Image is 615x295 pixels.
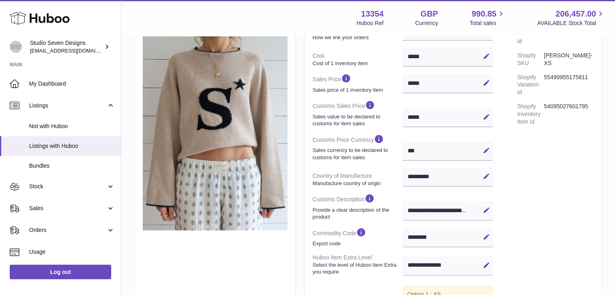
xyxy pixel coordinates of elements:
span: My Dashboard [29,80,115,88]
span: [EMAIL_ADDRESS][DOMAIN_NAME] [30,47,119,54]
dt: Customs Description [313,190,403,223]
dt: Shopify Variation Id [517,70,544,100]
span: AVAILABLE Stock Total [537,19,605,27]
dt: Shopify Inventory Item Id [517,99,544,129]
dd: [PERSON_NAME]-XS [544,48,594,70]
span: Listings [29,102,106,110]
dd: 55499955175811 [544,70,594,100]
strong: Manufacture country of origin [313,180,401,187]
dt: Shopify SKU [517,48,544,70]
span: Not with Huboo [29,122,115,130]
a: 206,457.00 AVAILABLE Stock Total [537,8,605,27]
a: Log out [10,265,111,279]
span: Orders [29,226,106,234]
strong: Cost of 1 inventory item [313,60,401,67]
dt: Sales Price [313,70,403,97]
span: 206,457.00 [556,8,596,19]
dt: Customs Sales Price [313,97,403,130]
strong: Provide a clear description of the product [313,206,401,221]
div: Currency [415,19,438,27]
img: contact.studiosevendesigns@gmail.com [10,41,22,53]
strong: How we link your orders [313,34,401,41]
span: 990.85 [471,8,496,19]
span: Total sales [469,19,505,27]
dt: Cost [313,49,403,70]
strong: Sales price of 1 inventory item [313,86,401,94]
dt: Country of Manufacture [313,169,403,190]
span: Sales [29,204,106,212]
span: Stock [29,183,106,190]
dt: Commodity Code [313,224,403,251]
strong: 13354 [361,8,384,19]
div: Studio Seven Designs [30,39,103,55]
span: Usage [29,248,115,256]
strong: Sales value to be declared to customs for item sales [313,113,401,127]
strong: GBP [421,8,438,19]
dt: Customs Price Currency [313,131,403,164]
div: Huboo Ref [357,19,384,27]
strong: Select the level of Huboo Item Extra you require [313,261,401,276]
strong: Export code [313,240,401,247]
span: Listings with Huboo [29,142,115,150]
dd: 54095027601795 [544,99,594,129]
dt: Huboo Item Extra Level [313,251,403,279]
a: 990.85 Total sales [469,8,505,27]
strong: Sales currency to be declared to customs for item sales [313,147,401,161]
span: Bundles [29,162,115,170]
img: 17_56d64574-3a74-4b05-8b9a-b2d4f46fb250.png [143,36,287,231]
